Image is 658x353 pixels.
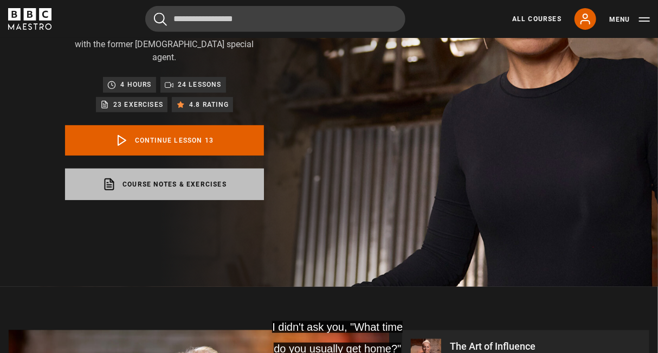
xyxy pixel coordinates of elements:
[65,125,264,156] a: Continue lesson 13
[189,99,229,110] p: 4.8 rating
[113,99,163,110] p: 23 exercises
[8,8,51,30] svg: BBC Maestro
[120,79,151,90] p: 4 hours
[609,14,650,25] button: Toggle navigation
[154,12,167,26] button: Submit the search query
[65,169,264,200] a: Course notes & exercises
[145,6,405,32] input: Search
[65,12,264,64] p: Learn to understand yourself, read people's behaviour and navigate life's challenges with ease, w...
[178,79,222,90] p: 24 lessons
[512,14,562,24] a: All Courses
[450,342,641,351] p: The Art of Influence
